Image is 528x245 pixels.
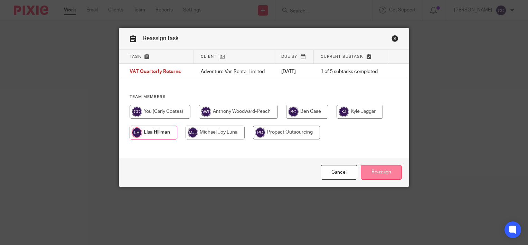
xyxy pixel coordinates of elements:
p: [DATE] [281,68,307,75]
h4: Team members [130,94,398,100]
span: Task [130,55,141,58]
p: Adventure Van Rental Limited [201,68,267,75]
a: Close this dialog window [392,35,398,44]
span: Client [201,55,217,58]
td: 1 of 5 subtasks completed [314,64,387,80]
a: Close this dialog window [321,165,357,180]
span: Reassign task [143,36,179,41]
span: Due by [281,55,297,58]
input: Reassign [361,165,402,180]
span: VAT Quarterly Returns [130,70,181,74]
span: Current subtask [321,55,363,58]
